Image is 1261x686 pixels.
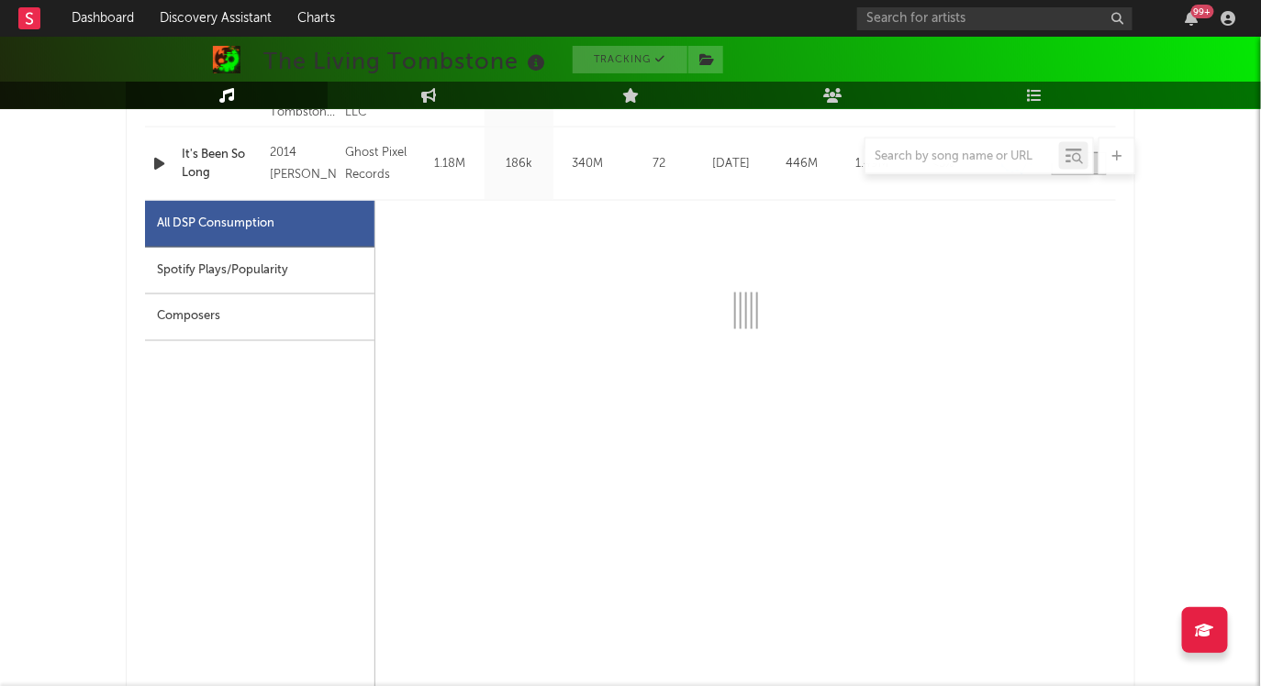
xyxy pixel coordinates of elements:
div: The Living Tombstone [263,46,550,76]
input: Search by song name or URL [865,149,1059,164]
div: All DSP Consumption [145,201,374,248]
div: All DSP Consumption [157,213,274,235]
div: Composers [145,294,374,341]
input: Search for artists [857,7,1133,30]
button: Tracking [573,46,687,73]
div: 99 + [1191,5,1214,18]
div: Spotify Plays/Popularity [145,248,374,294]
button: 99+ [1186,11,1199,26]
